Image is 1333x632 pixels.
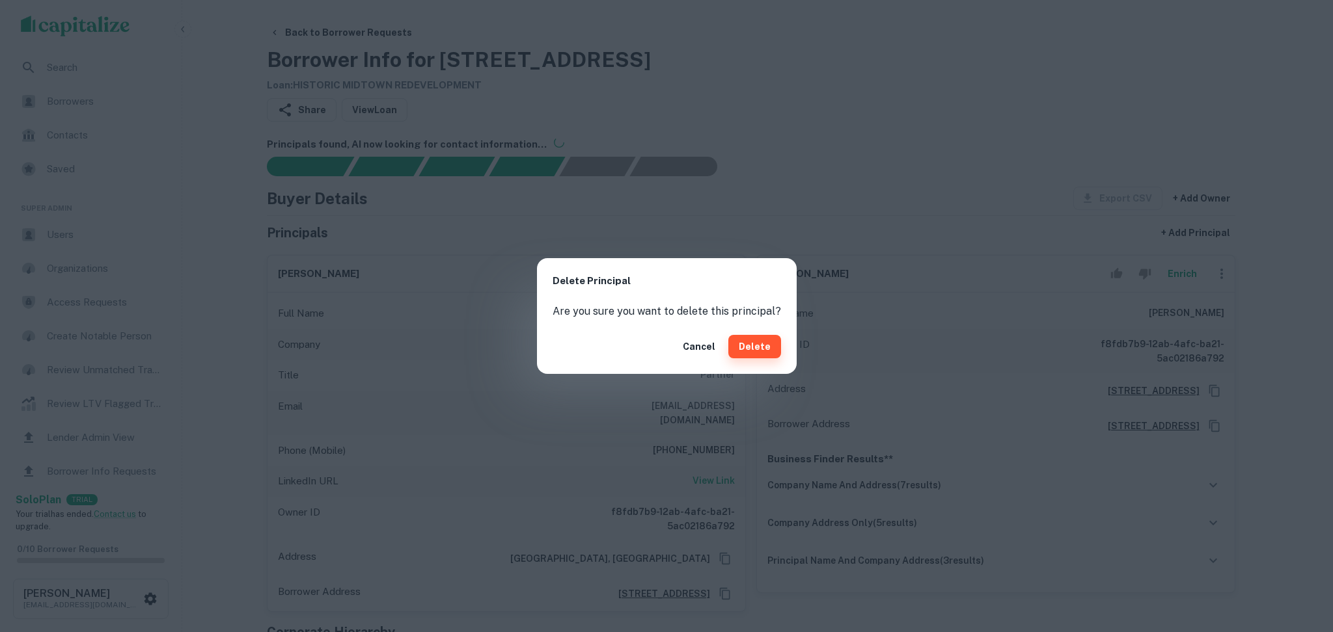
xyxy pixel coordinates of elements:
button: Delete [728,335,781,358]
p: Are you sure you want to delete this principal? [553,304,781,319]
h2: Delete Principal [537,258,797,304]
iframe: Chat Widget [1268,528,1333,590]
button: Cancel [678,335,721,358]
